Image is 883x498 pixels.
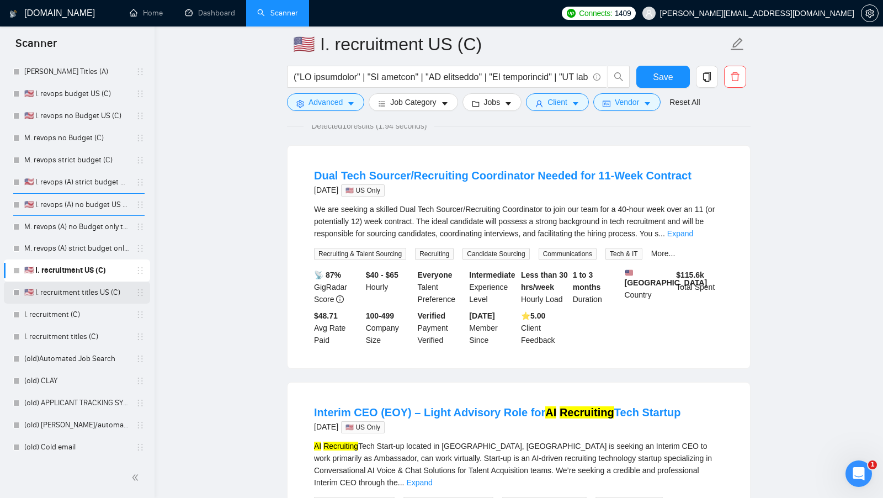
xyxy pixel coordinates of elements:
[623,269,674,305] div: Country
[567,9,576,18] img: upwork-logo.png
[341,421,385,433] span: 🇺🇸 US Only
[366,311,394,320] b: 100-499
[136,244,145,253] span: holder
[469,311,494,320] b: [DATE]
[730,37,744,51] span: edit
[615,7,631,19] span: 1409
[462,248,529,260] span: Candidate Sourcing
[643,99,651,108] span: caret-down
[724,66,746,88] button: delete
[462,93,522,111] button: folderJobscaret-down
[296,99,304,108] span: setting
[868,460,877,469] span: 1
[366,271,398,279] b: $40 - $65
[605,248,642,260] span: Tech & IT
[390,96,436,108] span: Job Category
[608,66,630,88] button: search
[304,120,434,132] span: Detected 16 results (1.94 seconds)
[484,96,501,108] span: Jobs
[547,96,567,108] span: Client
[24,392,129,414] a: (old) APPLICANT TRACKING SYSTEM
[658,229,665,238] span: ...
[845,460,872,487] iframe: Intercom live chat
[364,310,416,346] div: Company Size
[625,269,708,287] b: [GEOGRAPHIC_DATA]
[293,30,728,58] input: Scanner name...
[24,414,129,436] a: (old) [PERSON_NAME]/automation
[861,9,879,18] a: setting
[519,269,571,305] div: Hourly Load
[416,269,467,305] div: Talent Preference
[312,310,364,346] div: Avg Rate Paid
[24,171,129,193] a: 🇺🇸 I. revops (A) strict budget US only titles
[24,216,129,238] a: M. revops (A) no Budget only titles
[676,271,704,279] b: $ 115.6k
[653,70,673,84] span: Save
[136,354,145,363] span: holder
[24,370,129,392] a: (old) CLAY
[24,282,129,304] a: 🇺🇸 I. recruitment titles US (C)
[861,4,879,22] button: setting
[314,311,338,320] b: $48.71
[521,311,545,320] b: ⭐️ 5.00
[136,178,145,187] span: holder
[539,248,597,260] span: Communications
[136,377,145,385] span: holder
[24,83,129,105] a: 🇺🇸 I. revops budget US (C)
[579,7,612,19] span: Connects:
[131,472,142,483] span: double-left
[504,99,512,108] span: caret-down
[526,93,589,111] button: userClientcaret-down
[314,203,724,240] div: We are seeking a skilled Dual Tech Sourcer/Recruiting Coordinator to join our team for a 40-hour ...
[136,67,145,76] span: holder
[347,99,355,108] span: caret-down
[636,66,690,88] button: Save
[364,269,416,305] div: Hourly
[136,443,145,452] span: holder
[136,156,145,165] span: holder
[667,229,693,238] a: Expand
[519,310,571,346] div: Client Feedback
[472,99,480,108] span: folder
[314,248,406,260] span: Recruiting & Talent Sourcing
[416,310,467,346] div: Payment Verified
[136,399,145,407] span: holder
[603,99,610,108] span: idcard
[136,89,145,98] span: holder
[314,406,681,418] a: Interim CEO (EOY) – Light Advisory Role forAI RecruitingTech Startup
[24,259,129,282] a: 🇺🇸 I. recruitment US (C)
[136,266,145,275] span: holder
[314,440,724,489] div: Tech Start-up located in [GEOGRAPHIC_DATA], [GEOGRAPHIC_DATA] is seeking an Interim CEO to work p...
[725,72,746,82] span: delete
[24,61,129,83] a: [PERSON_NAME] Titles (A)
[136,288,145,297] span: holder
[314,183,691,197] div: [DATE]
[625,269,633,277] img: 🇺🇸
[24,436,129,458] a: (old) Cold email
[24,149,129,171] a: M. revops strict budget (C)
[608,72,629,82] span: search
[312,269,364,305] div: GigRadar Score
[24,127,129,149] a: M. revops no Budget (C)
[521,271,568,292] b: Less than 30 hrs/week
[573,271,601,292] b: 1 to 3 months
[24,348,129,370] a: (old)Automated Job Search
[130,8,163,18] a: homeHome
[441,99,449,108] span: caret-down
[696,66,718,88] button: copy
[572,99,579,108] span: caret-down
[308,96,343,108] span: Advanced
[418,271,453,279] b: Everyone
[467,310,519,346] div: Member Since
[136,222,145,231] span: holder
[314,169,691,182] a: Dual Tech Sourcer/Recruiting Coordinator Needed for 11-Week Contract
[136,332,145,341] span: holder
[571,269,623,305] div: Duration
[294,70,588,84] input: Search Freelance Jobs...
[593,73,600,81] span: info-circle
[24,105,129,127] a: 🇺🇸 I. revops no Budget US (C)
[645,9,653,17] span: user
[24,304,129,326] a: I. recruitment (C)
[136,112,145,120] span: holder
[467,269,519,305] div: Experience Level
